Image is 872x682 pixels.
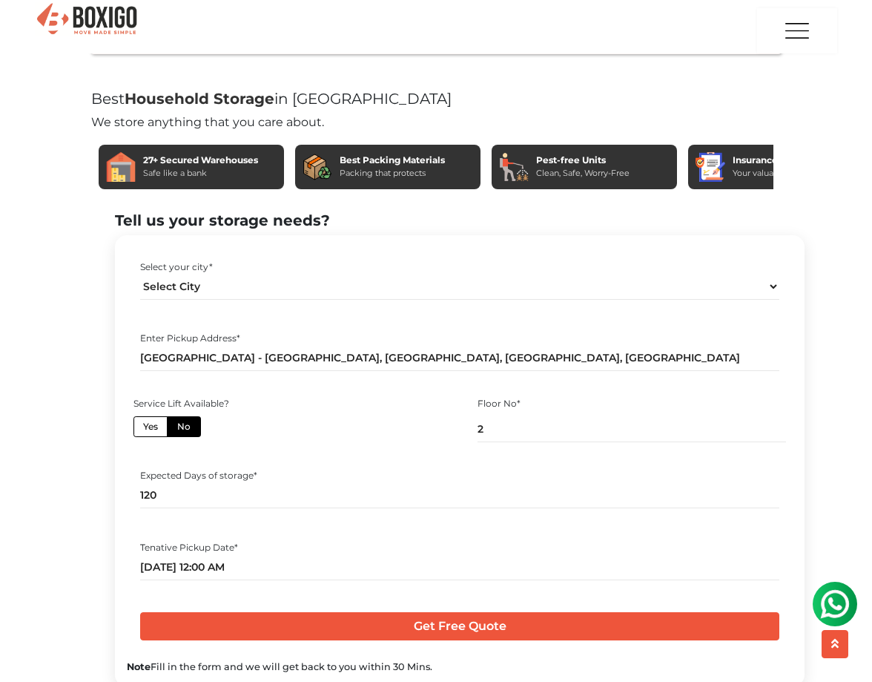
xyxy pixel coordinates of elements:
b: Note [127,661,151,672]
div: 27+ Secured Warehouses [143,154,258,167]
div: Your valuables, our promise [733,167,842,180]
img: whatsapp-icon.svg [15,15,44,45]
label: Yes [133,416,168,437]
div: Best Packing Materials [340,154,445,167]
img: menu [782,9,812,53]
input: Ex: 365 [140,482,779,508]
img: Best Packing Materials [303,152,332,182]
div: Safe like a bank [143,167,258,180]
input: Pickup date [140,554,779,580]
input: Select Building or Nearest Landmark [140,345,779,371]
label: No [167,416,201,437]
img: Pest-free Units [499,152,529,182]
img: Insurance Included [696,152,725,182]
div: Expected Days of storage [140,469,779,482]
div: Service Lift Available? [133,397,443,410]
div: Pest-free Units [536,154,630,167]
div: Packing that protects [340,167,445,180]
img: Boxigo [35,1,139,38]
button: scroll up [822,630,848,658]
h2: Best in [GEOGRAPHIC_DATA] [91,90,781,108]
h2: Tell us your storage needs? [115,212,805,229]
div: Select your city [140,260,779,274]
img: 27+ Secured Warehouses [106,152,136,182]
input: Get Free Quote [140,612,779,640]
div: Clean, Safe, Worry-Free [536,167,630,180]
div: We store anything that you care about. [91,114,781,131]
div: Insurance Included [733,154,842,167]
div: Enter Pickup Address [140,332,779,345]
div: Tenative Pickup Date [140,541,779,554]
div: Fill in the form and we will get back to you within 30 Mins. [127,660,793,674]
span: Household Storage [125,90,274,108]
div: Floor No [478,397,787,410]
input: Ex: 4 [478,416,787,442]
